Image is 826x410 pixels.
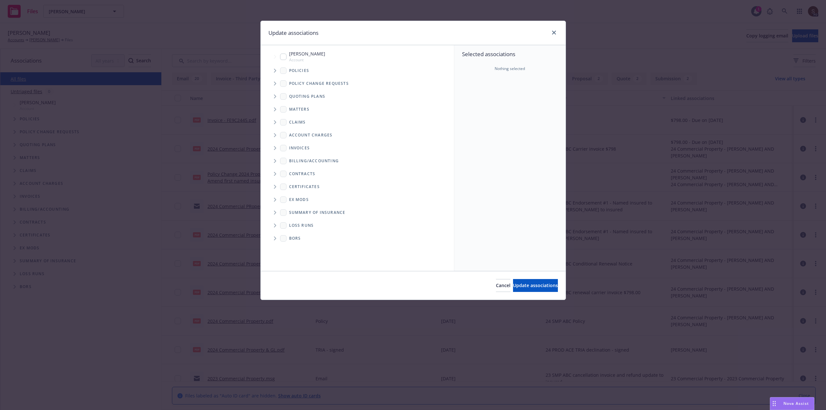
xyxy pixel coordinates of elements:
[289,198,309,202] span: Ex Mods
[770,397,778,410] div: Drag to move
[289,133,333,137] span: Account charges
[496,279,510,292] button: Cancel
[783,401,809,406] span: Nova Assist
[550,29,558,36] a: close
[289,236,301,240] span: BORs
[770,397,814,410] button: Nova Assist
[496,282,510,288] span: Cancel
[289,120,306,124] span: Claims
[513,282,558,288] span: Update associations
[289,57,325,63] span: Account
[289,224,314,227] span: Loss Runs
[289,82,349,85] span: Policy change requests
[289,185,320,189] span: Certificates
[289,146,310,150] span: Invoices
[495,66,525,72] span: Nothing selected
[289,159,339,163] span: Billing/Accounting
[289,69,309,73] span: Policies
[289,172,316,176] span: Contracts
[289,95,326,98] span: Quoting plans
[289,211,346,215] span: Summary of insurance
[289,50,325,57] span: [PERSON_NAME]
[289,107,309,111] span: Matters
[261,155,454,245] div: Folder Tree Example
[462,50,558,58] span: Selected associations
[261,49,454,154] div: Tree Example
[513,279,558,292] button: Update associations
[268,29,318,37] h1: Update associations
